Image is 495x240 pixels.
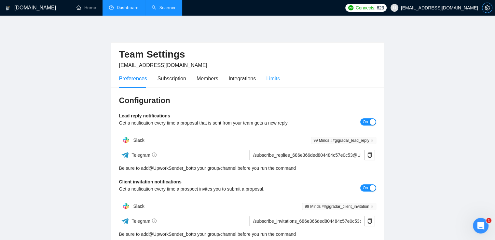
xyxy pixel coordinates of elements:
img: hpQkSZIkSZIkSZIkSZIkSZIkSZIkSZIkSZIkSZIkSZIkSZIkSZIkSZIkSZIkSZIkSZIkSZIkSZIkSZIkSZIkSZIkSZIkSZIkS... [119,134,132,147]
div: • 1 нед. назад [38,101,71,108]
div: Be sure to add to your group/channel before you run the command [119,165,376,172]
button: copy [364,216,375,226]
span: info-circle [152,153,157,157]
a: setting [482,5,492,10]
div: • 1 нед. назад [40,77,73,84]
span: info-circle [152,219,157,223]
div: Be sure to add to your group/channel before you run the command [119,231,376,238]
div: • 4 дн. назад [38,53,69,60]
div: Subscription [158,74,186,83]
img: Profile image for Mariia [7,167,21,180]
div: Mariia [23,53,37,60]
b: Client invitation notifications [119,179,182,184]
span: user [392,6,397,10]
button: Чат [43,180,87,206]
div: • 2 нед. назад [38,174,71,180]
a: dashboardDashboard [109,5,139,10]
button: Помощь [87,180,130,206]
span: 99 Minds ##gigradar_lead_reply [311,137,376,144]
h3: Configuration [119,95,376,106]
span: [EMAIL_ADDRESS][DOMAIN_NAME] [119,62,207,68]
div: • 1 нед. назад [38,126,71,132]
div: Закрыть [114,3,126,14]
div: Mariia [23,126,37,132]
span: Slack [133,204,144,209]
button: setting [482,3,492,13]
span: Telegram [131,219,157,224]
iframe: Intercom live chat [473,218,488,233]
div: Mariia [23,150,37,156]
h2: Team Settings [119,48,376,61]
span: copy [365,153,375,158]
img: ww3wtPAAAAAElFTkSuQmCC [121,151,129,159]
span: Главная [12,196,31,201]
div: Get a notification every time a prospect invites you to submit a proposal. [119,185,312,193]
a: @UpworkSender_bot [149,231,192,238]
span: On [363,184,368,192]
button: Задать вопрос [35,149,95,162]
h1: Чат [58,3,73,14]
span: 1 [486,218,491,223]
img: Profile image for Mariia [7,95,21,108]
span: close [370,139,374,142]
img: Profile image for Vadym [7,71,21,84]
img: Profile image for Mariia [7,119,21,132]
div: Preferences [119,74,147,83]
span: copy [365,219,375,224]
div: Get a notification every time a proposal that is sent from your team gets a new reply. [119,119,312,127]
div: Mariia [23,101,37,108]
img: ww3wtPAAAAAElFTkSuQmCC [121,217,129,225]
div: Limits [266,74,280,83]
a: @UpworkSender_bot [149,165,192,172]
span: 623 [377,4,384,11]
div: • 4 дн. назад [38,29,69,36]
span: Помощь [99,196,118,201]
div: Mariia [23,29,37,36]
span: Чат [61,196,70,201]
img: hpQkSZIkSZIkSZIkSZIkSZIkSZIkSZIkSZIkSZIkSZIkSZIkSZIkSZIkSZIkSZIkSZIkSZIkSZIkSZIkSZIkSZIkSZIkSZIkS... [119,200,132,213]
img: Profile image for Mariia [7,23,21,36]
div: Vadym [23,77,39,84]
span: Connects: [356,4,375,11]
img: Profile image for Mariia [7,47,21,60]
div: Members [197,74,218,83]
a: homeHome [76,5,96,10]
span: Slack [133,138,144,143]
span: close [370,205,374,208]
span: 99 Minds ##gigradar_client_invitation [302,203,376,210]
img: upwork-logo.png [348,5,353,10]
div: Integrations [229,74,256,83]
a: searchScanner [152,5,176,10]
b: Lead reply notifications [119,113,170,118]
img: Profile image for Mariia [7,143,21,156]
span: Telegram [131,153,157,158]
div: Mariia [23,174,37,180]
span: On [363,118,368,126]
button: copy [364,150,375,160]
img: logo [6,3,10,13]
